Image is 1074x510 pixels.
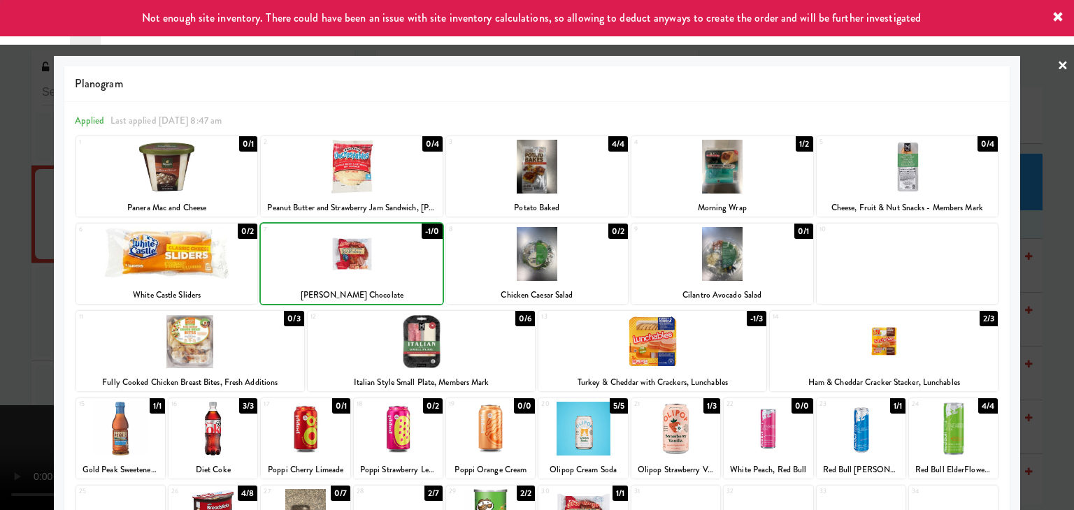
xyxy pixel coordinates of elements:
[912,398,954,410] div: 24
[890,398,905,414] div: 1/1
[613,486,628,501] div: 1/1
[817,461,905,479] div: Red Bull [PERSON_NAME] Sugar Free
[631,136,813,217] div: 41/2Morning Wrap
[517,486,535,501] div: 2/2
[171,398,213,410] div: 16
[817,136,998,217] div: 50/4Cheese, Fruit & Nut Snacks - Members Mark
[724,461,812,479] div: White Peach, Red Bull
[75,73,999,94] span: Planogram
[703,398,720,414] div: 1/3
[633,199,811,217] div: Morning Wrap
[817,199,998,217] div: Cheese, Fruit & Nut Snacks - Members Mark
[912,486,954,497] div: 34
[264,486,306,497] div: 27
[310,311,422,323] div: 12
[78,286,256,304] div: White Castle Sliders
[78,374,302,391] div: Fully Cooked Chicken Breast Bites, Fresh Additions
[171,461,255,479] div: Diet Coke
[817,398,905,479] div: 231/1Red Bull [PERSON_NAME] Sugar Free
[817,224,998,304] div: 10
[631,224,813,304] div: 90/1Cilantro Avocado Salad
[449,486,491,497] div: 29
[819,136,908,148] div: 5
[726,486,768,497] div: 32
[169,398,257,479] div: 163/3Diet Coke
[76,286,258,304] div: White Castle Sliders
[631,398,720,479] div: 211/3Olipop Strawberry Vanilla [MEDICAL_DATA] Soda
[79,224,167,235] div: 6
[819,224,908,235] div: 10
[238,224,257,239] div: 0/2
[263,286,441,304] div: [PERSON_NAME] Chocolate
[446,224,628,304] div: 80/2Chicken Caesar Salad
[541,486,583,497] div: 30
[978,136,998,152] div: 0/4
[446,136,628,217] div: 34/4Potato Baked
[819,398,861,410] div: 23
[76,199,258,217] div: Panera Mac and Cheese
[819,486,861,497] div: 33
[308,374,536,391] div: Italian Style Small Plate, Members Mark
[633,286,811,304] div: Cilantro Avocado Salad
[634,486,676,497] div: 31
[538,461,627,479] div: Olipop Cream Soda
[449,398,491,410] div: 19
[446,286,628,304] div: Chicken Caesar Salad
[726,461,810,479] div: White Peach, Red Bull
[819,461,903,479] div: Red Bull [PERSON_NAME] Sugar Free
[76,461,165,479] div: Gold Peak Sweetened Iced Tea
[263,199,441,217] div: Peanut Butter and Strawberry Jam Sandwich, [PERSON_NAME] Uncrustables
[909,461,998,479] div: Red Bull ElderFlower Curuba
[772,374,996,391] div: Ham & Cheddar Cracker Stacker, Lunchables
[308,311,536,391] div: 120/6Italian Style Small Plate, Members Mark
[356,461,441,479] div: Poppi Strawberry Lemon, [MEDICAL_DATA] Soda
[239,398,257,414] div: 3/3
[792,398,812,414] div: 0/0
[515,311,535,326] div: 0/6
[911,461,996,479] div: Red Bull ElderFlower Curuba
[794,224,812,239] div: 0/1
[142,10,921,26] span: Not enough site inventory. There could have been an issue with site inventory calculations, so al...
[634,398,676,410] div: 21
[169,461,257,479] div: Diet Coke
[79,398,121,410] div: 15
[261,286,443,304] div: [PERSON_NAME] Chocolate
[448,199,626,217] div: Potato Baked
[631,286,813,304] div: Cilantro Avocado Salad
[541,311,652,323] div: 13
[538,398,627,479] div: 205/5Olipop Cream Soda
[150,398,165,414] div: 1/1
[724,398,812,479] div: 220/0White Peach, Red Bull
[332,398,350,414] div: 0/1
[171,486,213,497] div: 26
[631,199,813,217] div: Morning Wrap
[263,461,348,479] div: Poppi Cherry Limeade
[79,136,167,148] div: 1
[726,398,768,410] div: 22
[747,311,766,326] div: -1/3
[538,374,766,391] div: Turkey & Cheddar with Crackers, Lunchables
[239,136,257,152] div: 0/1
[819,199,996,217] div: Cheese, Fruit & Nut Snacks - Members Mark
[78,461,163,479] div: Gold Peak Sweetened Iced Tea
[446,398,535,479] div: 190/0Poppi Orange Cream
[331,486,350,501] div: 0/7
[540,374,764,391] div: Turkey & Cheddar with Crackers, Lunchables
[770,311,998,391] div: 142/3Ham & Cheddar Cracker Stacker, Lunchables
[78,199,256,217] div: Panera Mac and Cheese
[264,224,352,235] div: 7
[357,398,399,410] div: 18
[608,224,628,239] div: 0/2
[357,486,399,497] div: 28
[449,224,537,235] div: 8
[75,114,105,127] span: Applied
[773,311,884,323] div: 14
[261,136,443,217] div: 20/4Peanut Butter and Strawberry Jam Sandwich, [PERSON_NAME] Uncrustables
[978,398,998,414] div: 4/4
[631,461,720,479] div: Olipop Strawberry Vanilla [MEDICAL_DATA] Soda
[422,224,443,239] div: -1/0
[540,461,625,479] div: Olipop Cream Soda
[284,311,303,326] div: 0/3
[264,398,306,410] div: 17
[76,398,165,479] div: 151/1Gold Peak Sweetened Iced Tea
